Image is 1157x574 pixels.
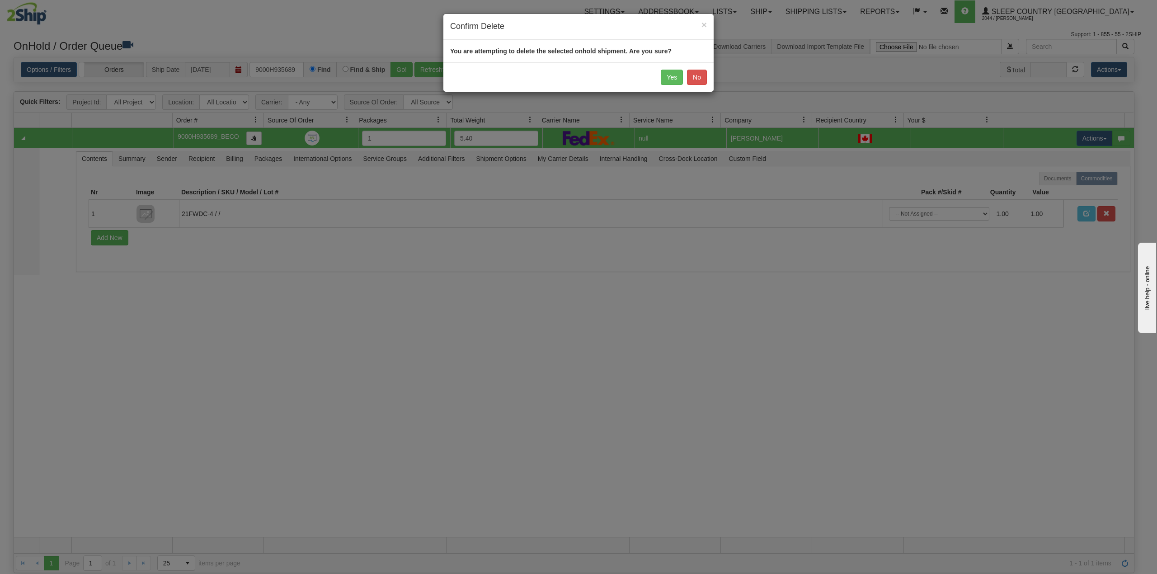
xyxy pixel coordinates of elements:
[701,19,707,30] span: ×
[450,21,707,33] h4: Confirm Delete
[701,20,707,29] button: Close
[687,70,707,85] button: No
[450,47,672,55] strong: You are attempting to delete the selected onhold shipment. Are you sure?
[661,70,683,85] button: Yes
[1136,241,1156,333] iframe: chat widget
[7,8,84,14] div: live help - online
